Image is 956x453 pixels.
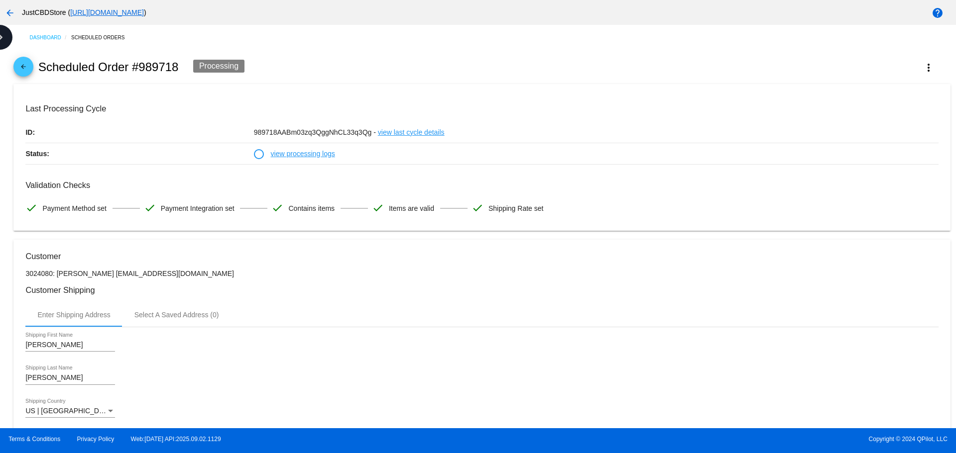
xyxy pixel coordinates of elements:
[25,270,938,277] p: 3024080: [PERSON_NAME] [EMAIL_ADDRESS][DOMAIN_NAME]
[372,202,384,214] mat-icon: check
[25,285,938,295] h3: Customer Shipping
[25,374,115,382] input: Shipping Last Name
[25,407,115,415] mat-select: Shipping Country
[134,311,219,319] div: Select A Saved Address (0)
[472,202,483,214] mat-icon: check
[70,8,144,16] a: [URL][DOMAIN_NAME]
[29,30,71,45] a: Dashboard
[389,198,434,219] span: Items are valid
[923,62,935,74] mat-icon: more_vert
[25,104,938,113] h3: Last Processing Cycle
[17,63,29,75] mat-icon: arrow_back
[25,202,37,214] mat-icon: check
[38,60,179,74] h2: Scheduled Order #989718
[488,198,544,219] span: Shipping Rate set
[288,198,335,219] span: Contains items
[25,341,115,349] input: Shipping First Name
[25,181,938,190] h3: Validation Checks
[71,30,133,45] a: Scheduled Orders
[254,128,376,136] span: 989718AABm03zq3QggNhCL33q3Qg -
[161,198,235,219] span: Payment Integration set
[25,407,114,415] span: US | [GEOGRAPHIC_DATA]
[193,60,244,73] div: Processing
[25,122,253,143] p: ID:
[37,311,110,319] div: Enter Shipping Address
[932,7,944,19] mat-icon: help
[25,252,938,261] h3: Customer
[486,436,948,443] span: Copyright © 2024 QPilot, LLC
[8,436,60,443] a: Terms & Conditions
[271,202,283,214] mat-icon: check
[131,436,221,443] a: Web:[DATE] API:2025.09.02.1129
[22,8,146,16] span: JustCBDStore ( )
[271,143,335,164] a: view processing logs
[42,198,106,219] span: Payment Method set
[144,202,156,214] mat-icon: check
[4,7,16,19] mat-icon: arrow_back
[77,436,115,443] a: Privacy Policy
[378,122,445,143] a: view last cycle details
[25,143,253,164] p: Status:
